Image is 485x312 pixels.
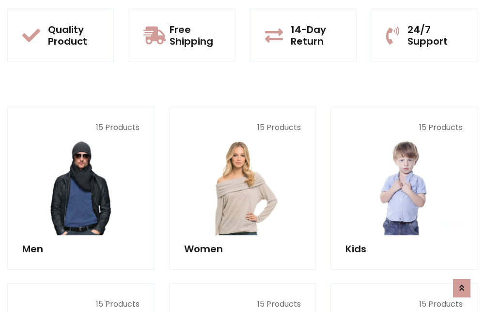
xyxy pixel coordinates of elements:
p: 15 Products [184,122,301,133]
p: 15 Products [22,298,140,310]
h5: Free Shipping [170,24,220,47]
h5: Quality Product [48,24,99,47]
h5: Women [184,243,301,255]
p: 15 Products [345,122,463,133]
p: 15 Products [22,122,140,133]
h5: 14-Day Return [291,24,342,47]
p: 15 Products [345,298,463,310]
h5: Kids [345,243,463,255]
p: 15 Products [184,298,301,310]
h5: 24/7 Support [407,24,463,47]
h5: Men [22,243,140,255]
